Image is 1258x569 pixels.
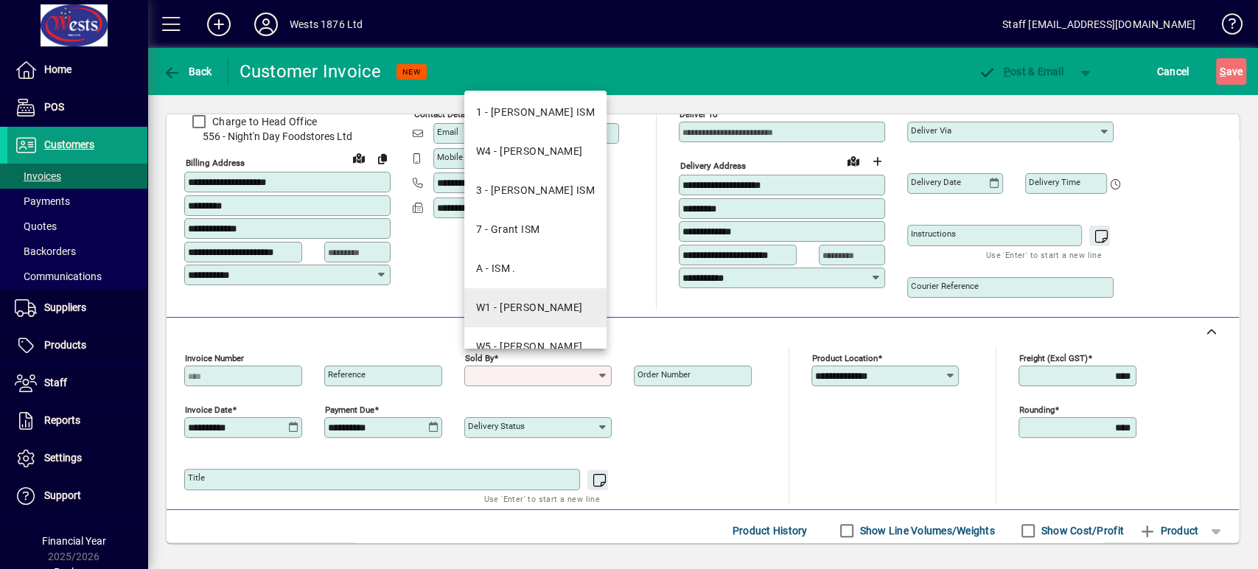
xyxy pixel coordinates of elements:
[163,66,212,77] span: Back
[484,490,600,507] mat-hint: Use 'Enter' to start a new line
[978,66,1063,77] span: ost & Email
[1210,3,1240,51] a: Knowledge Base
[476,183,595,198] div: 3 - [PERSON_NAME] ISM
[1153,58,1193,85] button: Cancel
[7,239,147,264] a: Backorders
[727,517,814,544] button: Product History
[7,365,147,402] a: Staff
[15,220,57,232] span: Quotes
[1216,58,1246,85] button: Save
[865,150,889,173] button: Choose address
[402,67,421,77] span: NEW
[195,11,242,38] button: Add
[1220,60,1243,83] span: ave
[15,245,76,257] span: Backorders
[437,152,463,162] mat-label: Mobile
[185,353,244,363] mat-label: Invoice number
[44,101,64,113] span: POS
[1131,517,1206,544] button: Product
[159,58,216,85] button: Back
[328,369,366,380] mat-label: Reference
[437,127,458,137] mat-label: Email
[7,290,147,327] a: Suppliers
[733,519,808,542] span: Product History
[7,402,147,439] a: Reports
[464,210,607,249] mat-option: 7 - Grant ISM
[7,189,147,214] a: Payments
[15,170,61,182] span: Invoices
[464,93,607,132] mat-option: 1 - Carol ISM
[44,414,80,426] span: Reports
[7,89,147,126] a: POS
[7,264,147,289] a: Communications
[464,327,607,366] mat-option: W5 - Kate
[188,472,205,483] mat-label: Title
[44,301,86,313] span: Suppliers
[1139,519,1198,542] span: Product
[1019,405,1055,415] mat-label: Rounding
[857,523,995,538] label: Show Line Volumes/Weights
[911,177,961,187] mat-label: Delivery date
[476,105,595,120] div: 1 - [PERSON_NAME] ISM
[7,52,147,88] a: Home
[7,214,147,239] a: Quotes
[147,58,228,85] app-page-header-button: Back
[911,228,956,239] mat-label: Instructions
[842,149,865,172] a: View on map
[7,164,147,189] a: Invoices
[44,452,82,464] span: Settings
[476,222,540,237] div: 7 - Grant ISM
[1019,353,1088,363] mat-label: Freight (excl GST)
[476,300,583,315] div: W1 - [PERSON_NAME]
[42,535,106,547] span: Financial Year
[15,195,70,207] span: Payments
[209,114,317,129] label: Charge to Head Office
[184,129,391,144] span: 556 - Night'n Day Foodstores Ltd
[7,327,147,364] a: Products
[476,144,583,159] div: W4 - [PERSON_NAME]
[44,139,94,150] span: Customers
[464,249,607,288] mat-option: A - ISM .
[1220,66,1226,77] span: S
[44,339,86,351] span: Products
[679,109,718,119] mat-label: Deliver To
[464,171,607,210] mat-option: 3 - David ISM
[1004,66,1010,77] span: P
[44,377,67,388] span: Staff
[1029,177,1080,187] mat-label: Delivery time
[476,261,516,276] div: A - ISM .
[464,288,607,327] mat-option: W1 - Judy
[44,489,81,501] span: Support
[1038,523,1124,538] label: Show Cost/Profit
[325,405,374,415] mat-label: Payment due
[185,405,232,415] mat-label: Invoice date
[44,63,71,75] span: Home
[812,353,878,363] mat-label: Product location
[476,339,583,355] div: W5 - [PERSON_NAME]
[468,421,525,431] mat-label: Delivery status
[637,369,691,380] mat-label: Order number
[971,58,1071,85] button: Post & Email
[911,125,951,136] mat-label: Deliver via
[7,440,147,477] a: Settings
[986,246,1102,263] mat-hint: Use 'Enter' to start a new line
[290,13,363,36] div: Wests 1876 Ltd
[1157,60,1189,83] span: Cancel
[911,281,979,291] mat-label: Courier Reference
[242,11,290,38] button: Profile
[240,60,382,83] div: Customer Invoice
[15,270,102,282] span: Communications
[347,146,371,170] a: View on map
[464,132,607,171] mat-option: W4 - Craig
[1002,13,1195,36] div: Staff [EMAIL_ADDRESS][DOMAIN_NAME]
[465,353,494,363] mat-label: Sold by
[7,478,147,514] a: Support
[371,147,394,170] button: Copy to Delivery address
